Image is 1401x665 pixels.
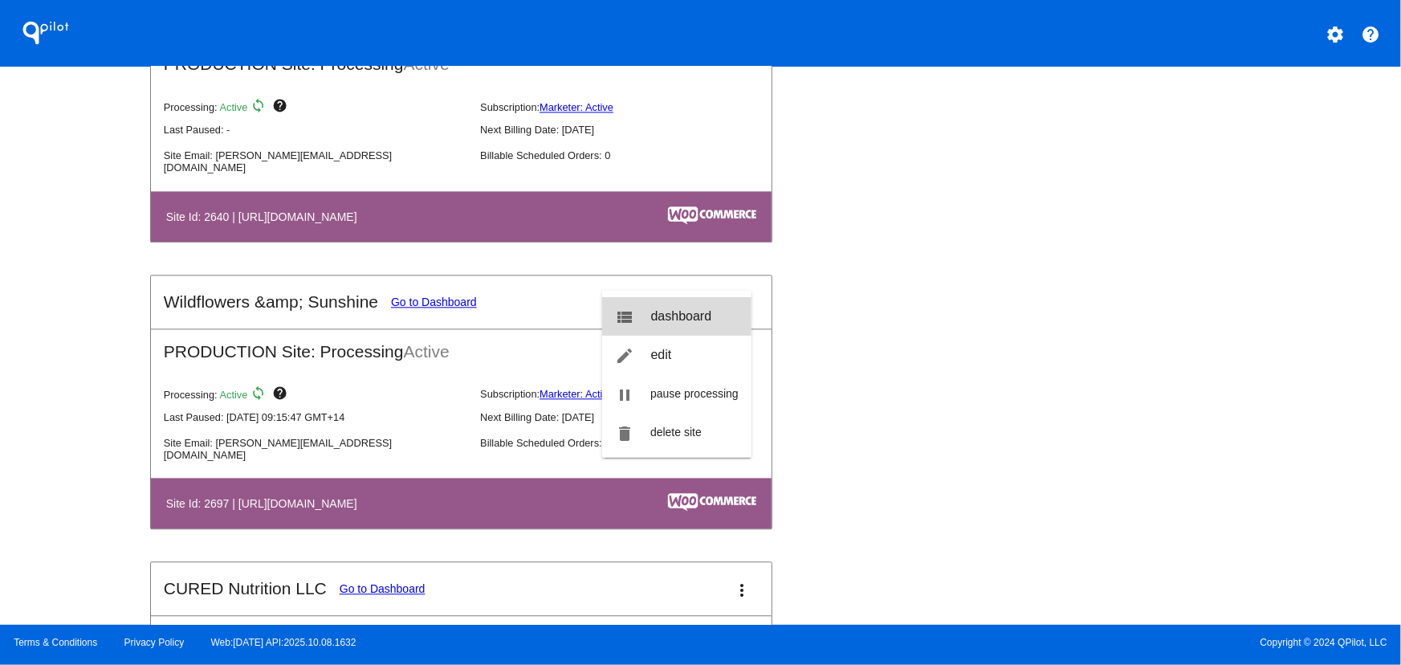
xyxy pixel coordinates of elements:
mat-icon: view_list [615,308,634,327]
mat-icon: edit [615,346,634,365]
mat-icon: delete [615,424,634,443]
mat-icon: pause [615,386,634,405]
span: dashboard [651,309,712,323]
span: delete site [650,426,702,439]
span: edit [651,348,672,361]
span: pause processing [650,387,739,400]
